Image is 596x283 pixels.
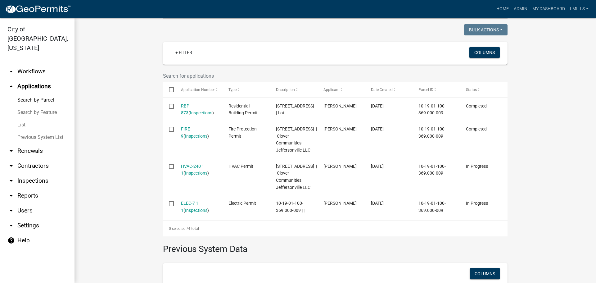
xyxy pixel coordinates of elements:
[7,68,15,75] i: arrow_drop_down
[276,126,317,153] span: 2121 EAST 10TH STREET | Clover Communities Jeffersonville LLC
[418,126,446,139] span: 10-19-01-100-369.000-009
[276,103,314,116] span: 2125 E. 10TH STREET | Lot
[7,207,15,214] i: arrow_drop_down
[469,47,500,58] button: Columns
[511,3,530,15] a: Admin
[371,88,393,92] span: Date Created
[270,82,318,97] datatable-header-cell: Description
[567,3,591,15] a: lmills
[466,126,487,131] span: Completed
[466,88,477,92] span: Status
[7,237,15,244] i: help
[7,147,15,155] i: arrow_drop_down
[365,82,413,97] datatable-header-cell: Date Created
[181,200,217,214] div: ( )
[7,177,15,185] i: arrow_drop_down
[318,82,365,97] datatable-header-cell: Applicant
[181,126,191,139] a: FIRE-9
[169,226,188,231] span: 0 selected /
[222,82,270,97] datatable-header-cell: Type
[228,164,253,169] span: HVAC Permit
[7,222,15,229] i: arrow_drop_down
[418,201,446,213] span: 10-19-01-100-369.000-009
[228,88,237,92] span: Type
[185,171,207,176] a: Inspections
[494,3,511,15] a: Home
[181,126,217,140] div: ( )
[181,163,217,177] div: ( )
[466,164,488,169] span: In Progress
[181,201,198,213] a: ELEC-7 1 1
[323,88,340,92] span: Applicant
[163,236,508,256] h3: Previous System Data
[228,103,258,116] span: Residential Building Permit
[418,88,433,92] span: Parcel ID
[323,103,357,108] span: WILLIAM R. CUNDIFF
[170,47,197,58] a: + Filter
[190,110,212,115] a: Inspections
[371,201,384,206] span: 05/05/2022
[7,192,15,199] i: arrow_drop_down
[371,103,384,108] span: 11/21/2023
[323,201,357,206] span: Jennifer D Lockhart
[371,126,384,131] span: 10/03/2022
[418,103,446,116] span: 10-19-01-100-369.000-009
[181,88,215,92] span: Application Number
[323,126,357,131] span: John Simon
[7,83,15,90] i: arrow_drop_up
[163,221,508,236] div: 4 total
[185,208,207,213] a: Inspections
[470,268,500,279] button: Columns
[228,126,257,139] span: Fire Protection Permit
[181,164,204,176] a: HVAC-240 1 1
[323,164,357,169] span: Kevin Clapp
[276,164,317,190] span: 2121 EAST 10TH STREET | Clover Communities Jeffersonville LLC
[175,82,222,97] datatable-header-cell: Application Number
[418,164,446,176] span: 10-19-01-100-369.000-009
[466,103,487,108] span: Completed
[276,88,295,92] span: Description
[460,82,508,97] datatable-header-cell: Status
[530,3,567,15] a: My Dashboard
[371,164,384,169] span: 09/01/2022
[464,24,508,35] button: Bulk Actions
[163,82,175,97] datatable-header-cell: Select
[181,103,217,117] div: ( )
[413,82,460,97] datatable-header-cell: Parcel ID
[228,201,256,206] span: Electric Permit
[163,70,449,82] input: Search for applications
[185,134,207,139] a: Inspections
[7,162,15,170] i: arrow_drop_down
[466,201,488,206] span: In Progress
[181,103,191,116] a: RBP-873
[276,201,305,213] span: 10-19-01-100-369.000-009 | |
